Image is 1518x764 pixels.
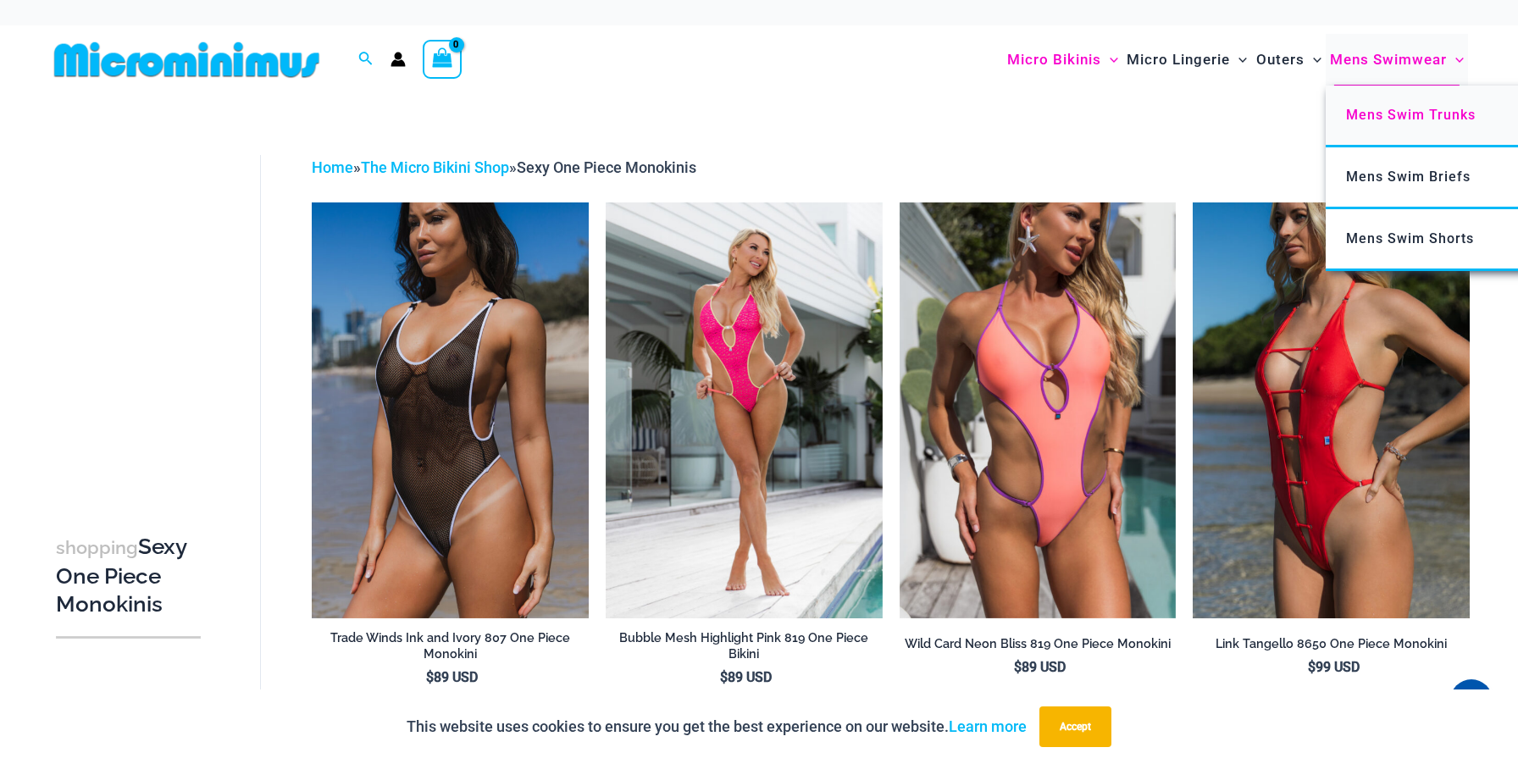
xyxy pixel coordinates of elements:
img: Link Tangello 8650 One Piece Monokini 11 [1193,202,1470,617]
a: Micro BikinisMenu ToggleMenu Toggle [1003,34,1122,86]
span: $ [720,669,728,685]
a: View Shopping Cart, empty [423,40,462,79]
nav: Site Navigation [1000,31,1471,88]
iframe: TrustedSite Certified [56,141,208,480]
span: Mens Swim Briefs [1346,169,1471,185]
span: Mens Swim Trunks [1346,107,1476,123]
a: OutersMenu ToggleMenu Toggle [1252,34,1326,86]
span: Sexy One Piece Monokinis [517,158,696,176]
h2: Trade Winds Ink and Ivory 807 One Piece Monokini [312,630,589,662]
bdi: 89 USD [1014,659,1066,675]
span: Outers [1256,38,1305,81]
a: Link Tangello 8650 One Piece Monokini [1193,636,1470,658]
span: Menu Toggle [1305,38,1321,81]
p: This website uses cookies to ensure you get the best experience on our website. [407,714,1027,739]
a: Account icon link [391,52,406,67]
a: Tradewinds Ink and Ivory 807 One Piece 03Tradewinds Ink and Ivory 807 One Piece 04Tradewinds Ink ... [312,202,589,617]
span: » » [312,158,696,176]
button: Accept [1039,706,1111,747]
img: Wild Card Neon Bliss 819 One Piece 04 [900,202,1177,617]
span: Micro Lingerie [1127,38,1230,81]
h2: Bubble Mesh Highlight Pink 819 One Piece Bikini [606,630,883,662]
a: Home [312,158,353,176]
a: The Micro Bikini Shop [361,158,509,176]
span: Micro Bikinis [1007,38,1101,81]
img: Tradewinds Ink and Ivory 807 One Piece 03 [312,202,589,617]
a: Bubble Mesh Highlight Pink 819 One Piece Bikini [606,630,883,668]
a: Search icon link [358,49,374,70]
span: $ [1014,659,1022,675]
bdi: 89 USD [426,669,478,685]
a: Micro LingerieMenu ToggleMenu Toggle [1122,34,1251,86]
bdi: 99 USD [1308,659,1360,675]
a: Wild Card Neon Bliss 819 One Piece 04Wild Card Neon Bliss 819 One Piece 05Wild Card Neon Bliss 81... [900,202,1177,617]
span: shopping [56,537,138,558]
img: Bubble Mesh Highlight Pink 819 One Piece 01 [606,202,883,617]
h2: Wild Card Neon Bliss 819 One Piece Monokini [900,636,1177,652]
h3: Sexy One Piece Monokinis [56,533,201,619]
a: Link Tangello 8650 One Piece Monokini 11Link Tangello 8650 One Piece Monokini 12Link Tangello 865... [1193,202,1470,617]
span: Menu Toggle [1101,38,1118,81]
h2: Link Tangello 8650 One Piece Monokini [1193,636,1470,652]
a: Wild Card Neon Bliss 819 One Piece Monokini [900,636,1177,658]
span: $ [426,669,434,685]
bdi: 89 USD [720,669,772,685]
a: Trade Winds Ink and Ivory 807 One Piece Monokini [312,630,589,668]
span: Menu Toggle [1230,38,1247,81]
span: Mens Swim Shorts [1346,230,1474,246]
span: $ [1308,659,1316,675]
span: Menu Toggle [1447,38,1464,81]
img: MM SHOP LOGO FLAT [47,41,326,79]
a: Learn more [949,717,1027,735]
a: Bubble Mesh Highlight Pink 819 One Piece 01Bubble Mesh Highlight Pink 819 One Piece 03Bubble Mesh... [606,202,883,617]
a: Mens SwimwearMenu ToggleMenu Toggle [1326,34,1468,86]
span: Mens Swimwear [1330,38,1447,81]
